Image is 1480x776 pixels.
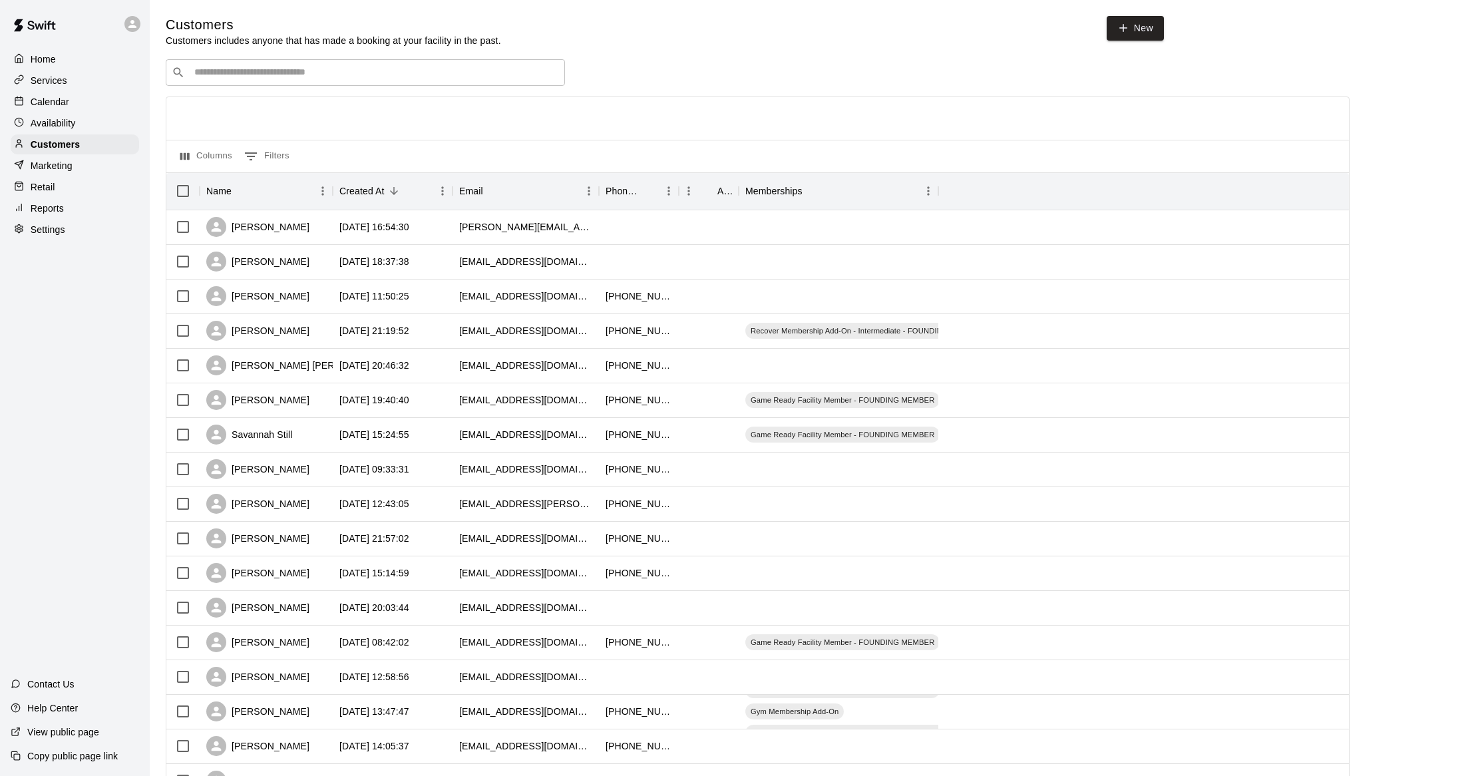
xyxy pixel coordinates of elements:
[11,49,139,69] a: Home
[459,705,592,718] div: ennisb3@gmail.com
[459,255,592,268] div: cristinaprz19@gmail.com
[31,159,73,172] p: Marketing
[339,393,409,407] div: 2025-07-26 19:40:40
[206,667,309,687] div: [PERSON_NAME]
[206,494,309,514] div: [PERSON_NAME]
[339,290,409,303] div: 2025-08-13 11:50:25
[11,156,139,176] a: Marketing
[339,497,409,510] div: 2025-07-14 12:43:05
[339,428,409,441] div: 2025-07-25 15:24:55
[640,182,659,200] button: Sort
[206,598,309,618] div: [PERSON_NAME]
[679,172,739,210] div: Age
[745,325,989,336] span: Recover Membership Add-On - Intermediate - FOUNDING MEMBER
[206,563,309,583] div: [PERSON_NAME]
[241,146,293,167] button: Show filters
[745,323,989,339] div: Recover Membership Add-On - Intermediate - FOUNDING MEMBER
[206,217,309,237] div: [PERSON_NAME]
[339,566,409,580] div: 2025-07-07 15:14:59
[679,181,699,201] button: Menu
[166,16,501,34] h5: Customers
[459,670,592,683] div: demanhart@icloud.com
[459,393,592,407] div: jivetirkey@gmail.com
[232,182,250,200] button: Sort
[745,634,940,650] div: Game Ready Facility Member - FOUNDING MEMBER
[606,172,640,210] div: Phone Number
[339,739,409,753] div: 2025-06-17 14:05:37
[606,359,672,372] div: +19184027848
[433,181,453,201] button: Menu
[31,116,76,130] p: Availability
[11,198,139,218] div: Reports
[606,428,672,441] div: +19185689705
[339,255,409,268] div: 2025-08-14 18:37:38
[31,95,69,108] p: Calendar
[11,71,139,91] a: Services
[339,670,409,683] div: 2025-06-23 12:58:56
[579,181,599,201] button: Menu
[206,632,309,652] div: [PERSON_NAME]
[459,532,592,545] div: stlfan918@gmail.com
[11,220,139,240] a: Settings
[31,223,65,236] p: Settings
[606,705,672,718] div: +19184077914
[745,727,989,738] span: Recover Membership Add-On - Intermediate - FOUNDING MEMBER
[606,636,672,649] div: +19182024998
[606,497,672,510] div: +19182894916
[11,177,139,197] a: Retail
[206,172,232,210] div: Name
[459,566,592,580] div: desilva3720@gmail.com
[606,532,672,545] div: +19182647905
[459,290,592,303] div: joshlhinkle@gmail.com
[27,725,99,739] p: View public page
[27,749,118,763] p: Copy public page link
[699,182,717,200] button: Sort
[206,425,293,445] div: Savannah Still
[459,601,592,614] div: ivergarcia80@yahoo.com
[606,463,672,476] div: +15156573862
[483,182,502,200] button: Sort
[717,172,732,210] div: Age
[745,392,940,408] div: Game Ready Facility Member - FOUNDING MEMBER
[31,202,64,215] p: Reports
[339,705,409,718] div: 2025-06-20 13:47:47
[206,528,309,548] div: [PERSON_NAME]
[606,290,672,303] div: +19186713341
[339,636,409,649] div: 2025-06-30 08:42:02
[459,428,592,441] div: sstill246@gmail.com
[745,703,844,719] div: Gym Membership Add-On
[31,53,56,66] p: Home
[459,463,592,476] div: petephilippi@gmail.com
[206,286,309,306] div: [PERSON_NAME]
[606,324,672,337] div: +19188999096
[745,395,940,405] span: Game Ready Facility Member - FOUNDING MEMBER
[459,359,592,372] div: audreybuck77@gmail.com
[333,172,453,210] div: Created At
[27,678,75,691] p: Contact Us
[803,182,821,200] button: Sort
[339,601,409,614] div: 2025-07-02 20:03:44
[599,172,679,210] div: Phone Number
[459,739,592,753] div: hughesbrandonc@gamil.com
[459,324,592,337] div: rayebob@gmail.com
[745,706,844,717] span: Gym Membership Add-On
[339,463,409,476] div: 2025-07-17 09:33:31
[745,637,940,648] span: Game Ready Facility Member - FOUNDING MEMBER
[606,393,672,407] div: +19182377281
[918,181,938,201] button: Menu
[166,34,501,47] p: Customers includes anyone that has made a booking at your facility in the past.
[339,220,409,234] div: 2025-08-18 16:54:30
[459,172,483,210] div: Email
[206,701,309,721] div: [PERSON_NAME]
[459,497,592,510] div: russ5@cox.net
[453,172,599,210] div: Email
[339,532,409,545] div: 2025-07-11 21:57:02
[1107,16,1164,41] a: New
[11,134,139,154] a: Customers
